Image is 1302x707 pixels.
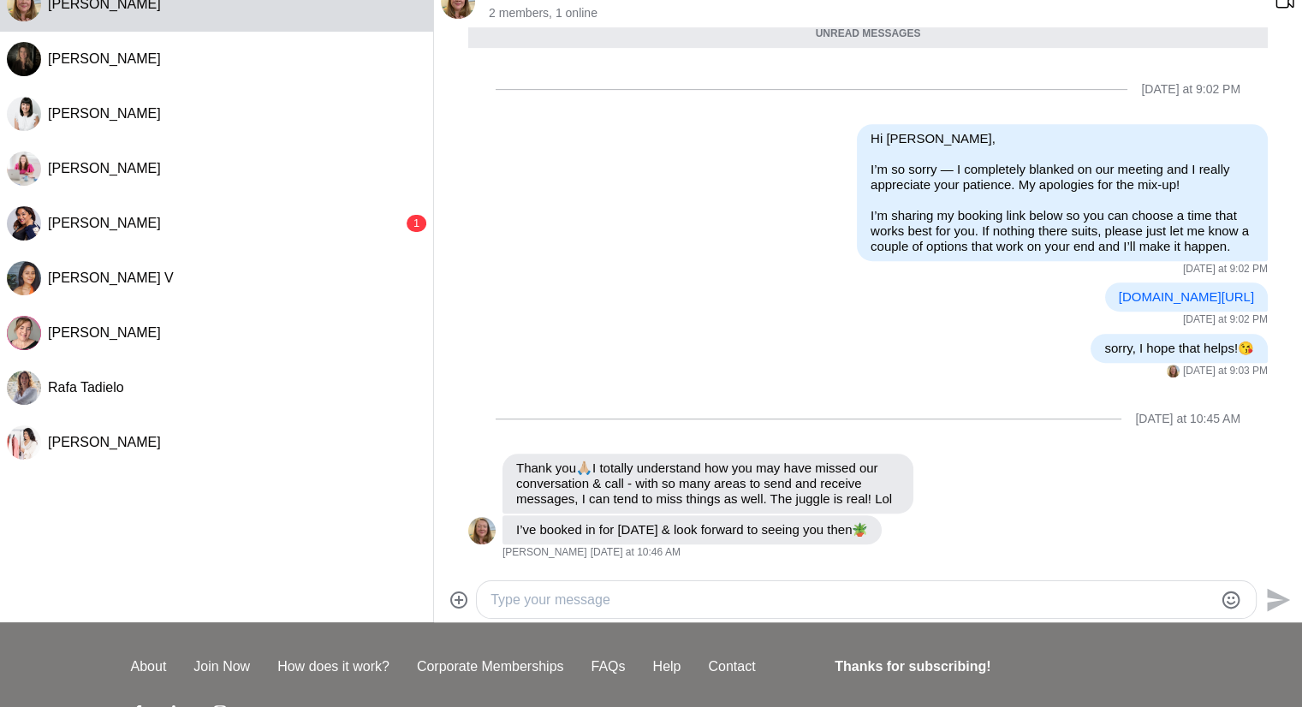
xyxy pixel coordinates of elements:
[694,656,769,677] a: Contact
[7,42,41,76] div: Marisse van den Berg
[48,325,161,340] span: [PERSON_NAME]
[48,380,124,395] span: Rafa Tadielo
[7,371,41,405] div: Rafa Tadielo
[48,270,174,285] span: [PERSON_NAME] V
[852,522,868,537] span: 🪴
[7,151,41,186] img: R
[48,435,161,449] span: [PERSON_NAME]
[7,206,41,241] div: Richa Joshi
[1238,341,1254,355] span: 😘
[468,21,1268,48] div: Unread messages
[516,522,868,538] p: I’ve booked in for [DATE] & look forward to seeing you then
[1183,313,1268,327] time: 2025-08-25T11:02:51.915Z
[403,656,578,677] a: Corporate Memberships
[591,546,681,560] time: 2025-08-27T00:46:38.374Z
[516,460,900,507] p: Thank you I totally understand how you may have missed our conversation & call - with so many are...
[7,316,41,350] img: R
[7,97,41,131] div: Hayley Robertson
[468,517,496,544] div: Tammy McCann
[468,517,496,544] img: T
[180,656,264,677] a: Join Now
[7,316,41,350] div: Ruth Slade
[1167,365,1180,377] div: Tammy McCann
[7,97,41,131] img: H
[7,261,41,295] div: Smritha V
[639,656,694,677] a: Help
[117,656,181,677] a: About
[489,6,1261,21] p: 2 members , 1 online
[871,162,1254,193] p: I’m so sorry — I completely blanked on our meeting and I really appreciate your patience. My apol...
[1183,263,1268,276] time: 2025-08-25T11:02:27.688Z
[871,208,1254,254] p: I’m sharing my booking link below so you can choose a time that works best for you. If nothing th...
[871,131,1254,146] p: Hi [PERSON_NAME],
[7,151,41,186] div: Rebecca Cofrancesco
[835,656,1161,677] h4: Thanks for subscribing!
[407,215,426,232] div: 1
[48,216,161,230] span: [PERSON_NAME]
[576,460,592,475] span: 🙏🏼
[502,546,587,560] span: [PERSON_NAME]
[7,425,41,460] img: J
[1167,365,1180,377] img: T
[7,425,41,460] div: Jude Stevens
[7,261,41,295] img: S
[7,371,41,405] img: R
[577,656,639,677] a: FAQs
[48,106,161,121] span: [PERSON_NAME]
[1183,365,1268,378] time: 2025-08-25T11:03:34.196Z
[1221,590,1241,610] button: Emoji picker
[7,42,41,76] img: M
[490,590,1213,610] textarea: Type your message
[48,161,161,175] span: [PERSON_NAME]
[1141,82,1240,97] div: [DATE] at 9:02 PM
[7,206,41,241] img: R
[1135,412,1240,426] div: [DATE] at 10:45 AM
[1257,580,1295,619] button: Send
[1119,289,1254,304] a: [DOMAIN_NAME][URL]
[48,51,161,66] span: [PERSON_NAME]
[264,656,403,677] a: How does it work?
[1104,341,1254,356] p: sorry, I hope that helps!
